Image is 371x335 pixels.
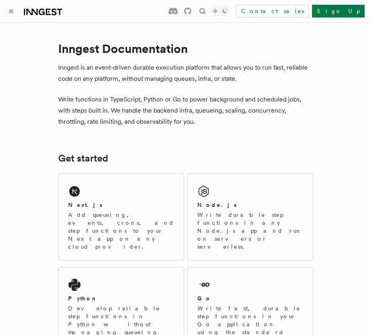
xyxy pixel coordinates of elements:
button: Toggle navigation [6,6,16,16]
p: Write functions in TypeScript, Python or Go to power background and scheduled jobs, with steps bu... [58,94,313,127]
h2: Next.js [68,201,102,209]
h2: Go [197,294,212,302]
a: Contact sales [236,5,309,18]
button: Find something... [198,6,207,16]
p: Add queueing, events, crons, and step functions to your Next app on any cloud provider. [68,211,174,251]
p: Inngest is an event-driven durable execution platform that allows you to run fast, reliable code ... [58,62,313,84]
a: Sign Up [312,5,365,18]
h2: Node.js [197,201,237,209]
a: Get started [58,153,108,164]
h1: Inngest Documentation [58,41,313,56]
h2: Python [68,294,98,302]
p: Write durable step functions in any Node.js app and run on servers or serverless. [197,211,303,251]
a: Node.jsWrite durable step functions in any Node.js app and run on servers or serverless. [187,173,313,261]
a: Next.jsAdd queueing, events, crons, and step functions to your Next app on any cloud provider. [58,173,184,261]
button: Toggle dark mode [210,6,230,16]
